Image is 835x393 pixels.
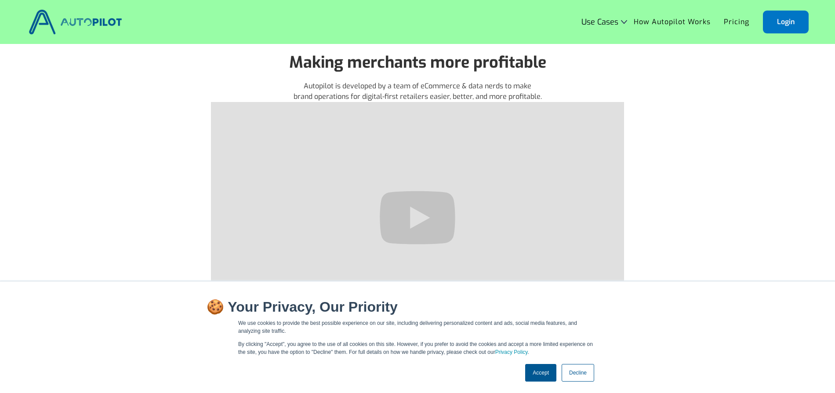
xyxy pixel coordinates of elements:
h2: 🍪 Your Privacy, Our Priority [207,299,628,315]
a: Accept [525,364,556,382]
img: Icon Rounded Chevron Dark - BRIX Templates [621,20,627,24]
strong: Making merchants more profitable [289,52,546,73]
p: By clicking "Accept", you agree to the use of all cookies on this site. However, if you prefer to... [238,340,597,356]
a: Login [763,11,809,33]
div: Use Cases [581,18,618,26]
a: Pricing [717,14,756,30]
a: Privacy Policy [495,349,528,355]
a: How Autopilot Works [627,14,717,30]
a: Decline [562,364,594,382]
div: Use Cases [581,18,627,26]
p: We use cookies to provide the best possible experience on our site, including delivering personal... [238,319,597,335]
iframe: Autopilot Intro [211,102,624,334]
p: Autopilot is developed by a team of eCommerce & data nerds to make brand operations for digital-f... [294,81,542,102]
